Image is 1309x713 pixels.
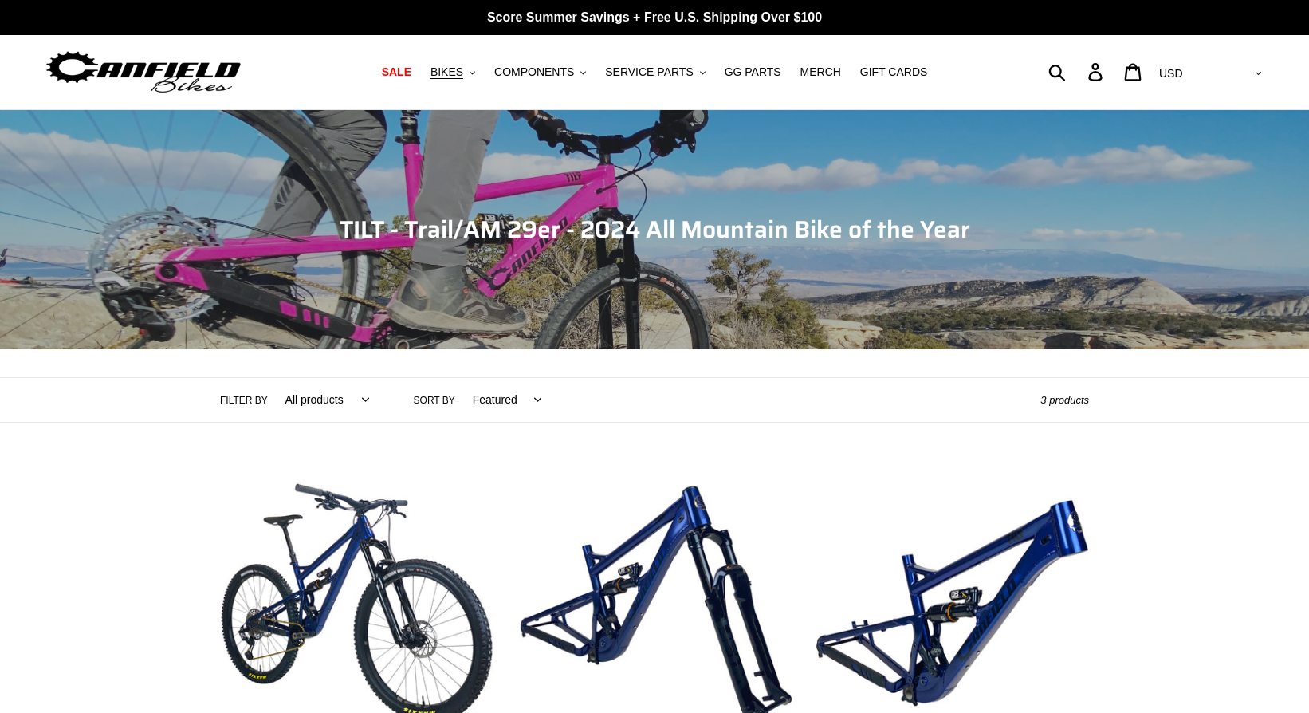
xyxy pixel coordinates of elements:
button: BIKES [423,61,483,83]
span: MERCH [800,65,841,79]
span: COMPONENTS [494,65,574,79]
span: BIKES [430,65,463,79]
span: GIFT CARDS [860,65,928,79]
a: MERCH [792,61,849,83]
a: GIFT CARDS [852,61,936,83]
a: SALE [374,61,419,83]
button: COMPONENTS [486,61,594,83]
input: Search [1057,54,1098,89]
span: SERVICE PARTS [605,65,693,79]
label: Sort by [414,393,455,408]
span: SALE [382,65,411,79]
span: 3 products [1040,394,1089,406]
button: SERVICE PARTS [597,61,713,83]
span: TILT - Trail/AM 29er - 2024 All Mountain Bike of the Year [340,211,970,248]
span: GG PARTS [725,65,781,79]
label: Filter by [220,393,268,408]
img: Canfield Bikes [44,47,243,97]
a: GG PARTS [717,61,789,83]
